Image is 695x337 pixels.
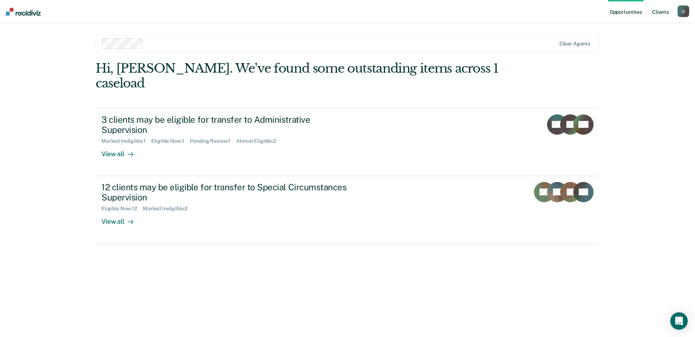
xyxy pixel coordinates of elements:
[670,312,688,330] div: Open Intercom Messenger
[143,206,193,212] div: Marked Ineligible : 2
[101,206,143,212] div: Eligible Now : 12
[101,212,142,226] div: View all
[559,41,590,47] div: Clear agents
[6,8,41,16] img: Recidiviz
[101,114,357,135] div: 3 clients may be eligible for transfer to Administrative Supervision
[101,144,142,158] div: View all
[678,5,689,17] button: d
[101,138,151,144] div: Marked Ineligible : 1
[101,182,357,203] div: 12 clients may be eligible for transfer to Special Circumstances Supervision
[190,138,236,144] div: Pending Review : 1
[236,138,282,144] div: Almost Eligible : 2
[96,61,499,91] div: Hi, [PERSON_NAME]. We’ve found some outstanding items across 1 caseload
[96,108,599,176] a: 3 clients may be eligible for transfer to Administrative SupervisionMarked Ineligible:1Eligible N...
[151,138,190,144] div: Eligible Now : 1
[96,176,599,244] a: 12 clients may be eligible for transfer to Special Circumstances SupervisionEligible Now:12Marked...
